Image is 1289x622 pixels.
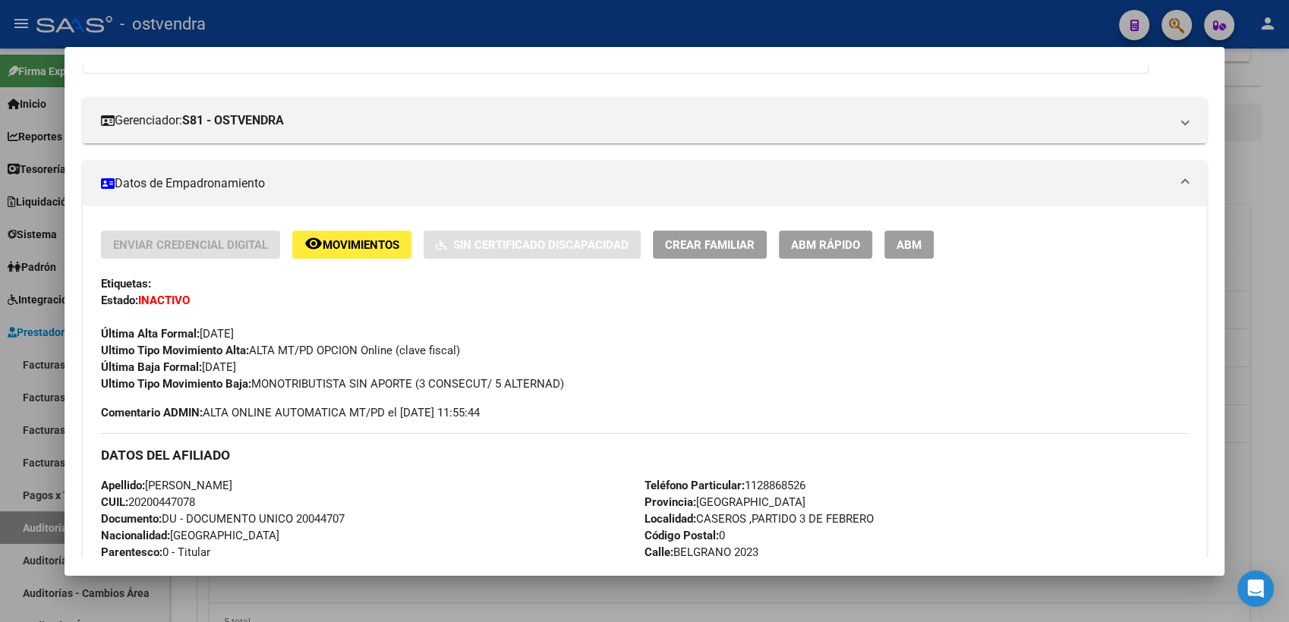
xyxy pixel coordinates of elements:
span: Crear Familiar [665,238,755,252]
span: MONOTRIBUTISTA SIN APORTE (3 CONSECUT/ 5 ALTERNAD) [101,377,564,391]
span: CASEROS ,PARTIDO 3 DE FEBRERO [644,512,874,526]
span: Movimientos [323,238,399,252]
button: Sin Certificado Discapacidad [424,231,641,259]
span: BELGRANO 2023 [644,545,758,559]
strong: INACTIVO [138,294,190,307]
strong: Etiquetas: [101,277,151,291]
strong: Última Alta Formal: [101,327,200,341]
strong: Ultimo Tipo Movimiento Baja: [101,377,251,391]
strong: Apellido: [101,479,145,492]
h3: DATOS DEL AFILIADO [101,447,1188,463]
strong: Localidad: [644,512,696,526]
span: Enviar Credencial Digital [113,238,268,252]
strong: S81 - OSTVENDRA [182,112,284,130]
button: Enviar Credencial Digital [101,231,280,259]
mat-expansion-panel-header: Gerenciador:S81 - OSTVENDRA [83,98,1206,143]
strong: Calle: [644,545,673,559]
span: [DATE] [101,327,234,341]
span: [DATE] [101,360,236,374]
span: 0 [644,529,725,542]
strong: Comentario ADMIN: [101,406,203,419]
mat-panel-title: Datos de Empadronamiento [101,174,1170,193]
button: ABM [884,231,934,259]
span: 20200447078 [101,495,195,509]
button: ABM Rápido [779,231,872,259]
span: ABM Rápido [791,238,860,252]
strong: Documento: [101,512,162,526]
button: Movimientos [292,231,411,259]
strong: CUIL: [101,495,128,509]
div: Open Intercom Messenger [1237,570,1274,607]
button: Organismos Ext. [540,37,648,65]
span: DU - DOCUMENTO UNICO 20044707 [101,512,345,526]
strong: Provincia: [644,495,696,509]
strong: Ultimo Tipo Movimiento Alta: [101,344,249,357]
span: [PERSON_NAME] [101,479,232,492]
span: ALTA ONLINE AUTOMATICA MT/PD el [DATE] 11:55:44 [101,404,480,421]
strong: Estado: [101,294,138,307]
span: Sin Certificado Discapacidad [453,238,629,252]
span: ABM [897,238,922,252]
mat-expansion-panel-header: Datos de Empadronamiento [83,161,1206,206]
span: [GEOGRAPHIC_DATA] [644,495,805,509]
mat-icon: remove_red_eye [304,234,323,253]
span: 1128868526 [644,479,805,492]
span: [GEOGRAPHIC_DATA] [101,529,279,542]
strong: Código Postal: [644,529,719,542]
strong: Parentesco: [101,545,162,559]
strong: Nacionalidad: [101,529,170,542]
strong: Teléfono Particular: [644,479,745,492]
span: ALTA MT/PD OPCION Online (clave fiscal) [101,344,460,357]
strong: Última Baja Formal: [101,360,202,374]
button: Crear Familiar [653,231,767,259]
mat-panel-title: Gerenciador: [101,112,1170,130]
span: 0 - Titular [101,545,210,559]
